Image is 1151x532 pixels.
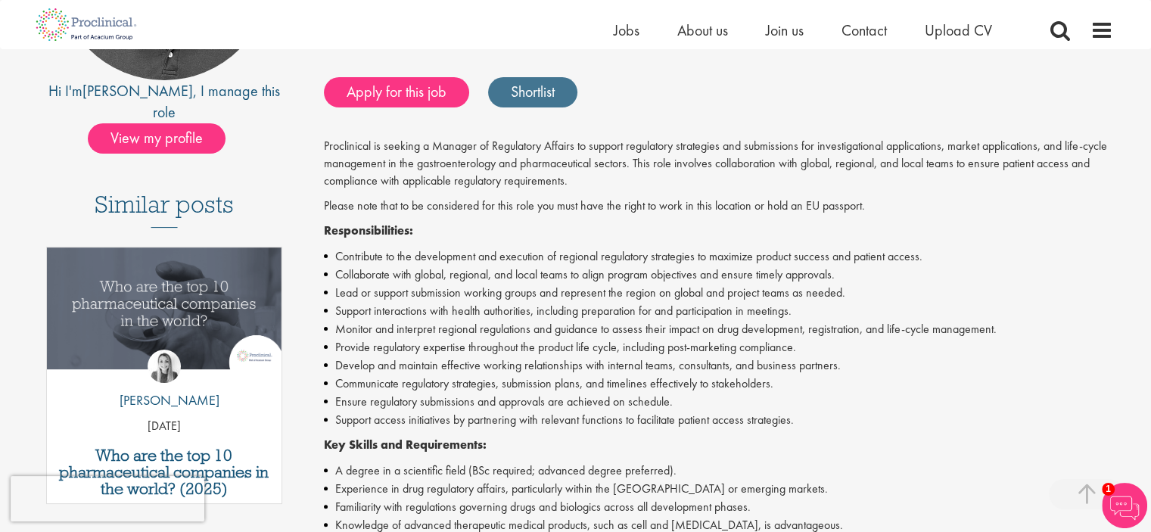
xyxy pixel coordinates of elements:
[614,20,639,40] a: Jobs
[925,20,992,40] a: Upload CV
[1102,483,1147,528] img: Chatbot
[324,375,1113,393] li: Communicate regulatory strategies, submission plans, and timelines effectively to stakeholders.
[82,81,193,101] a: [PERSON_NAME]
[841,20,887,40] a: Contact
[324,77,469,107] a: Apply for this job
[11,476,204,521] iframe: reCAPTCHA
[88,126,241,146] a: View my profile
[766,20,804,40] a: Join us
[324,138,1113,190] p: Proclinical is seeking a Manager of Regulatory Affairs to support regulatory strategies and submi...
[47,418,282,435] p: [DATE]
[47,247,282,369] img: Top 10 pharmaceutical companies in the world 2025
[1102,483,1115,496] span: 1
[324,222,413,238] strong: Responsibilities:
[324,356,1113,375] li: Develop and maintain effective working relationships with internal teams, consultants, and busine...
[324,462,1113,480] li: A degree in a scientific field (BSc required; advanced degree preferred).
[108,390,219,410] p: [PERSON_NAME]
[324,266,1113,284] li: Collaborate with global, regional, and local teams to align program objectives and ensure timely ...
[324,302,1113,320] li: Support interactions with health authorities, including preparation for and participation in meet...
[324,198,1113,215] p: Please note that to be considered for this role you must have the right to work in this location ...
[39,80,291,123] div: Hi I'm , I manage this role
[324,247,1113,266] li: Contribute to the development and execution of regional regulatory strategies to maximize product...
[148,350,181,383] img: Hannah Burke
[324,480,1113,498] li: Experience in drug regulatory affairs, particularly within the [GEOGRAPHIC_DATA] or emerging mark...
[324,437,487,453] strong: Key Skills and Requirements:
[324,320,1113,338] li: Monitor and interpret regional regulations and guidance to assess their impact on drug developmen...
[324,393,1113,411] li: Ensure regulatory submissions and approvals are achieved on schedule.
[324,284,1113,302] li: Lead or support submission working groups and represent the region on global and project teams as...
[324,411,1113,429] li: Support access initiatives by partnering with relevant functions to facilitate patient access str...
[54,447,275,497] a: Who are the top 10 pharmaceutical companies in the world? (2025)
[95,191,234,228] h3: Similar posts
[324,338,1113,356] li: Provide regulatory expertise throughout the product life cycle, including post-marketing compliance.
[677,20,728,40] a: About us
[108,350,219,418] a: Hannah Burke [PERSON_NAME]
[88,123,226,154] span: View my profile
[324,498,1113,516] li: Familiarity with regulations governing drugs and biologics across all development phases.
[488,77,577,107] a: Shortlist
[47,247,282,381] a: Link to a post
